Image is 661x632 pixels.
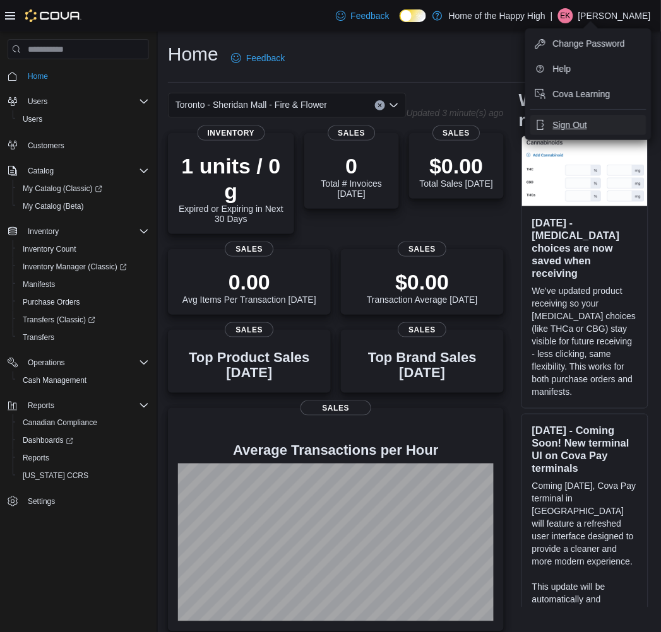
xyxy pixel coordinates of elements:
[13,372,154,389] button: Cash Management
[18,469,149,484] span: Washington CCRS
[530,84,646,104] button: Cova Learning
[23,138,69,153] a: Customers
[18,277,60,292] a: Manifests
[18,112,47,127] a: Users
[23,355,149,370] span: Operations
[13,197,154,215] button: My Catalog (Beta)
[18,312,100,327] a: Transfers (Classic)
[351,350,494,380] h3: Top Brand Sales [DATE]
[23,398,149,413] span: Reports
[226,45,290,71] a: Feedback
[28,141,64,151] span: Customers
[532,480,638,568] p: Coming [DATE], Cova Pay terminal in [GEOGRAPHIC_DATA] will feature a refreshed user interface des...
[551,8,553,23] p: |
[3,354,154,372] button: Operations
[13,258,154,276] a: Inventory Manager (Classic)
[23,114,42,124] span: Users
[23,332,54,342] span: Transfers
[18,295,149,310] span: Purchase Orders
[3,223,154,240] button: Inventory
[18,451,54,466] a: Reports
[182,269,316,305] div: Avg Items Per Transaction [DATE]
[23,94,149,109] span: Users
[23,137,149,153] span: Customers
[3,162,154,180] button: Catalog
[23,355,70,370] button: Operations
[530,115,646,135] button: Sign Out
[578,8,651,23] p: [PERSON_NAME]
[23,454,49,464] span: Reports
[519,90,600,131] h2: What's new
[8,62,149,544] nav: Complex example
[532,424,638,475] h3: [DATE] - Coming Soon! New terminal UI on Cova Pay terminals
[331,3,395,28] a: Feedback
[314,153,389,178] p: 0
[178,443,494,459] h4: Average Transactions per Hour
[23,244,76,254] span: Inventory Count
[23,279,55,290] span: Manifests
[178,153,284,204] p: 1 units / 0 g
[23,224,64,239] button: Inventory
[23,297,80,307] span: Purchase Orders
[530,59,646,79] button: Help
[18,259,149,274] span: Inventory Manager (Classic)
[398,242,446,257] span: Sales
[18,330,149,345] span: Transfers
[23,163,149,178] span: Catalog
[18,181,149,196] span: My Catalog (Classic)
[553,88,610,100] span: Cova Learning
[18,451,149,466] span: Reports
[23,418,97,428] span: Canadian Compliance
[400,9,426,23] input: Dark Mode
[420,153,493,189] div: Total Sales [DATE]
[3,67,154,85] button: Home
[23,94,52,109] button: Users
[13,414,154,432] button: Canadian Compliance
[28,401,54,411] span: Reports
[23,262,127,272] span: Inventory Manager (Classic)
[553,37,625,50] span: Change Password
[553,119,587,131] span: Sign Out
[433,126,480,141] span: Sales
[28,358,65,368] span: Operations
[13,110,154,128] button: Users
[18,433,78,448] a: Dashboards
[246,52,285,64] span: Feedback
[28,166,54,176] span: Catalog
[23,69,53,84] a: Home
[18,469,93,484] a: [US_STATE] CCRS
[389,100,399,110] button: Open list of options
[375,100,385,110] button: Clear input
[13,329,154,346] button: Transfers
[13,450,154,467] button: Reports
[553,62,571,75] span: Help
[407,108,504,118] p: Updated 3 minute(s) ago
[3,136,154,154] button: Customers
[28,226,59,237] span: Inventory
[225,242,273,257] span: Sales
[18,330,59,345] a: Transfers
[23,494,60,510] a: Settings
[18,416,149,431] span: Canadian Compliance
[558,8,573,23] div: Emily Krizanic-Evenden
[18,312,149,327] span: Transfers (Classic)
[314,153,389,199] div: Total # Invoices [DATE]
[182,269,316,295] p: 0.00
[367,269,478,305] div: Transaction Average [DATE]
[176,97,327,112] span: Toronto - Sheridan Mall - Fire & Flower
[23,224,149,239] span: Inventory
[561,8,571,23] span: EK
[13,467,154,485] button: [US_STATE] CCRS
[13,180,154,197] a: My Catalog (Classic)
[3,93,154,110] button: Users
[13,432,154,450] a: Dashboards
[178,350,321,380] h3: Top Product Sales [DATE]
[18,295,85,310] a: Purchase Orders
[13,293,154,311] button: Purchase Orders
[225,322,273,337] span: Sales
[3,493,154,511] button: Settings
[18,277,149,292] span: Manifests
[18,242,149,257] span: Inventory Count
[18,242,81,257] a: Inventory Count
[532,216,638,279] h3: [DATE] - [MEDICAL_DATA] choices are now saved when receiving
